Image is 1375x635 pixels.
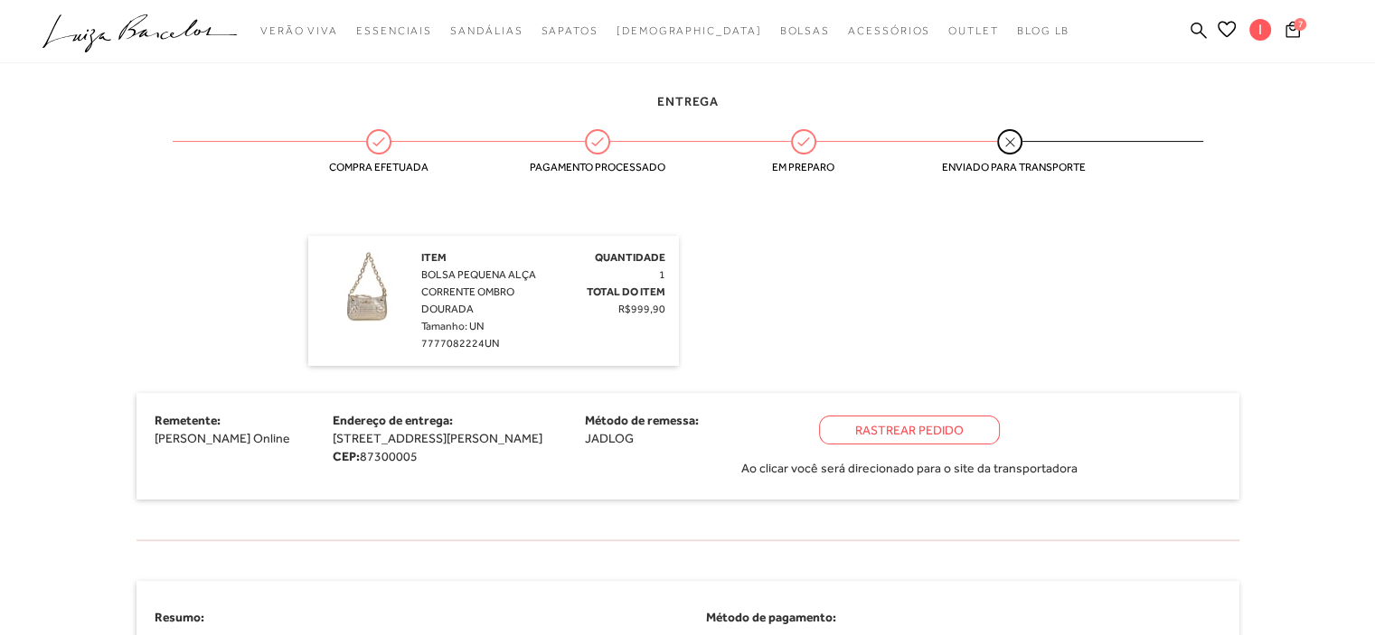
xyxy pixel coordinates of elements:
[736,161,871,173] span: Em preparo
[450,14,523,48] a: noSubCategoriesText
[779,24,830,37] span: Bolsas
[356,14,432,48] a: noSubCategoriesText
[585,431,634,445] span: JADLOG
[155,413,221,427] span: Remetente:
[1017,24,1069,37] span: BLOG LB
[617,14,762,48] a: noSubCategoriesText
[948,24,999,37] span: Outlet
[948,14,999,48] a: noSubCategoriesText
[848,24,930,37] span: Acessórios
[260,24,338,37] span: Verão Viva
[541,14,598,48] a: noSubCategoriesText
[1249,19,1271,41] span: I
[1017,14,1069,48] a: BLOG LB
[360,449,418,463] span: 87300005
[587,285,665,298] span: Total do Item
[155,431,290,445] span: [PERSON_NAME] Online
[421,320,484,332] span: Tamanho: UN
[260,14,338,48] a: noSubCategoriesText
[741,459,1078,477] span: Ao clicar você será direcionado para o site da transportadora
[1241,18,1280,46] button: I
[595,251,665,264] span: Quantidade
[311,161,447,173] span: Compra efetuada
[356,24,432,37] span: Essenciais
[333,413,453,427] span: Endereço de entrega:
[585,413,699,427] span: Método de remessa:
[333,449,360,463] strong: CEP:
[450,24,523,37] span: Sandálias
[541,24,598,37] span: Sapatos
[421,268,536,315] span: BOLSA PEQUENA ALÇA CORRENTE OMBRO DOURADA
[659,268,665,281] span: 1
[617,24,762,37] span: [DEMOGRAPHIC_DATA]
[530,161,665,173] span: Pagamento processado
[819,416,1000,444] a: Rastrear Pedido
[1294,18,1306,31] span: 7
[618,303,665,315] span: R$999,90
[706,608,1221,627] h4: Método de pagamento:
[421,251,447,264] span: Item
[155,608,670,627] h4: Resumo:
[848,14,930,48] a: noSubCategoriesText
[1280,20,1305,44] button: 7
[942,161,1078,173] span: Enviado para transporte
[322,249,412,340] img: BOLSA PEQUENA ALÇA CORRENTE OMBRO DOURADA
[333,431,542,445] span: [STREET_ADDRESS][PERSON_NAME]
[779,14,830,48] a: noSubCategoriesText
[657,94,719,108] span: Entrega
[421,337,499,350] span: 7777082224UN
